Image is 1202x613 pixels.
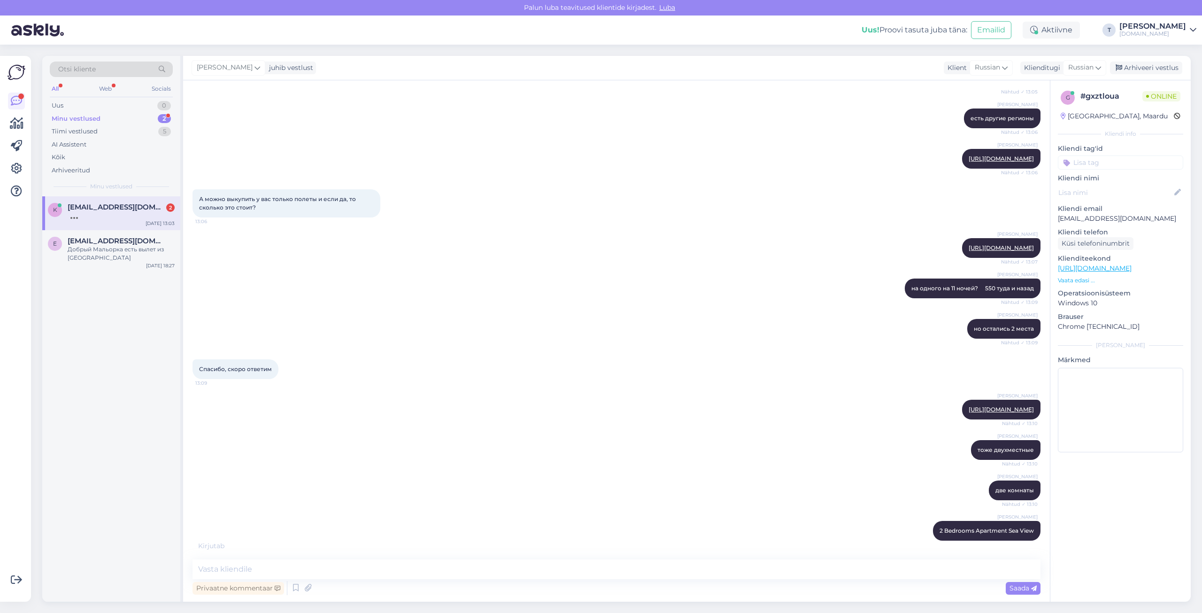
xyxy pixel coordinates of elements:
[940,527,1034,534] span: 2 Bedrooms Apartment Sea View
[1002,420,1038,427] span: Nähtud ✓ 13:10
[52,101,63,110] div: Uus
[265,63,313,73] div: juhib vestlust
[58,64,96,74] span: Otsi kliente
[862,25,879,34] b: Uus!
[969,244,1034,251] a: [URL][DOMAIN_NAME]
[50,83,61,95] div: All
[1058,130,1183,138] div: Kliendi info
[97,83,114,95] div: Web
[1102,23,1116,37] div: T
[1080,91,1142,102] div: # gxztloua
[1066,94,1070,101] span: g
[1058,341,1183,349] div: [PERSON_NAME]
[1110,62,1182,74] div: Arhiveeri vestlus
[1001,299,1038,306] span: Nähtud ✓ 13:09
[1061,111,1168,121] div: [GEOGRAPHIC_DATA], Maardu
[1058,187,1172,198] input: Lisa nimi
[971,21,1011,39] button: Emailid
[1058,155,1183,170] input: Lisa tag
[193,541,1040,551] div: Kirjutab
[1058,204,1183,214] p: Kliendi email
[997,101,1038,108] span: [PERSON_NAME]
[68,237,165,245] span: eliisja@hotmail.com
[1058,173,1183,183] p: Kliendi nimi
[997,392,1038,399] span: [PERSON_NAME]
[911,285,1034,292] span: на одного на 11 ночей? 550 туда и назад
[199,195,357,211] span: А можно выкупить у вас только полеты и если да, то сколько это стоит?
[146,262,175,269] div: [DATE] 18:27
[157,101,171,110] div: 0
[1001,258,1038,265] span: Nähtud ✓ 13:07
[1001,169,1038,176] span: Nähtud ✓ 13:06
[862,24,967,36] div: Proovi tasuta juba täna:
[1058,144,1183,154] p: Kliendi tag'id
[1058,288,1183,298] p: Operatsioonisüsteem
[52,153,65,162] div: Kõik
[1058,298,1183,308] p: Windows 10
[971,115,1034,122] span: есть другие регионы
[150,83,173,95] div: Socials
[1009,584,1037,592] span: Saada
[1020,63,1060,73] div: Klienditugi
[969,406,1034,413] a: [URL][DOMAIN_NAME]
[997,473,1038,480] span: [PERSON_NAME]
[1119,30,1186,38] div: [DOMAIN_NAME]
[997,141,1038,148] span: [PERSON_NAME]
[997,513,1038,520] span: [PERSON_NAME]
[1119,23,1186,30] div: [PERSON_NAME]
[1002,460,1038,467] span: Nähtud ✓ 13:10
[1001,339,1038,346] span: Nähtud ✓ 13:09
[53,240,57,247] span: e
[1001,129,1038,136] span: Nähtud ✓ 13:06
[158,127,171,136] div: 5
[975,62,1000,73] span: Russian
[969,155,1034,162] a: [URL][DOMAIN_NAME]
[1058,276,1183,285] p: Vaata edasi ...
[974,325,1034,332] span: но остались 2 места
[1058,254,1183,264] p: Klienditeekond
[1119,23,1196,38] a: [PERSON_NAME][DOMAIN_NAME]
[199,365,272,372] span: Спасибо, скоро ответим
[1058,355,1183,365] p: Märkmed
[195,380,231,387] span: 13:09
[146,220,175,227] div: [DATE] 13:03
[978,446,1034,453] span: тоже двухместные
[997,271,1038,278] span: [PERSON_NAME]
[1068,62,1094,73] span: Russian
[52,166,90,175] div: Arhiveeritud
[1058,322,1183,332] p: Chrome [TECHNICAL_ID]
[1058,312,1183,322] p: Brauser
[52,114,100,124] div: Minu vestlused
[1058,227,1183,237] p: Kliendi telefon
[1058,214,1183,224] p: [EMAIL_ADDRESS][DOMAIN_NAME]
[1058,264,1132,272] a: [URL][DOMAIN_NAME]
[166,203,175,212] div: 2
[52,140,86,149] div: AI Assistent
[197,62,253,73] span: [PERSON_NAME]
[8,63,25,81] img: Askly Logo
[224,542,226,550] span: .
[195,218,231,225] span: 13:06
[1023,22,1080,39] div: Aktiivne
[193,582,284,595] div: Privaatne kommentaar
[656,3,678,12] span: Luba
[90,182,132,191] span: Minu vestlused
[995,487,1034,494] span: две комнаты
[1002,501,1038,508] span: Nähtud ✓ 13:10
[1001,88,1038,95] span: Nähtud ✓ 13:05
[68,203,165,211] span: kippi93@mail.ru
[158,114,171,124] div: 2
[68,245,175,262] div: Добрый Мальорка есть вылет из [GEOGRAPHIC_DATA]
[53,206,57,213] span: k
[1058,237,1133,250] div: Küsi telefoninumbrit
[997,311,1038,318] span: [PERSON_NAME]
[997,231,1038,238] span: [PERSON_NAME]
[1142,91,1180,101] span: Online
[52,127,98,136] div: Tiimi vestlused
[997,433,1038,440] span: [PERSON_NAME]
[944,63,967,73] div: Klient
